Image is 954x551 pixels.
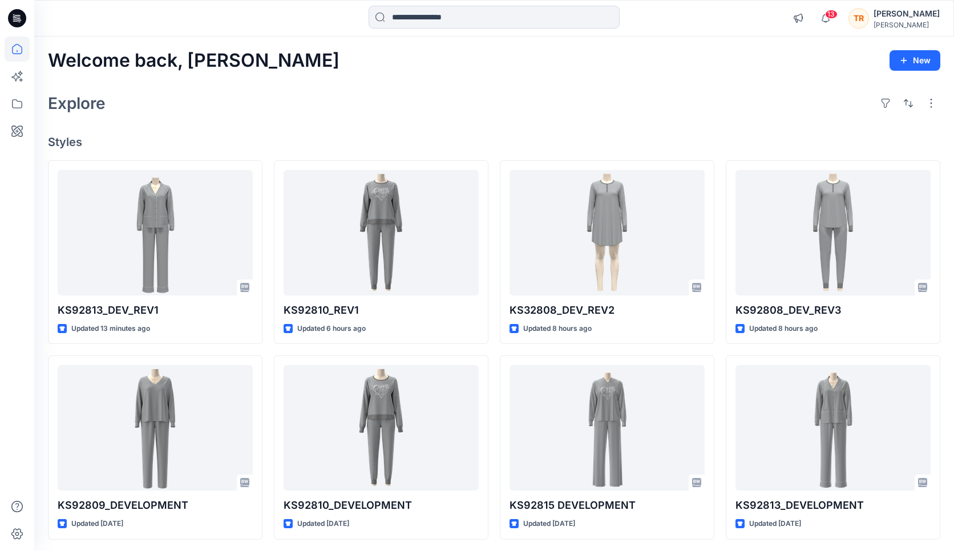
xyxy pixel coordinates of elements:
p: KS92808_DEV_REV3 [735,302,931,318]
a: KS92810_DEVELOPMENT [284,365,479,491]
p: Updated [DATE] [297,518,349,530]
p: Updated [DATE] [71,518,123,530]
div: [PERSON_NAME] [874,21,940,29]
p: Updated 13 minutes ago [71,323,150,335]
p: KS92810_REV1 [284,302,479,318]
p: KS92809_DEVELOPMENT [58,497,253,513]
p: Updated [DATE] [749,518,801,530]
a: KS92808_DEV_REV3 [735,170,931,295]
div: TR [848,8,869,29]
h4: Styles [48,135,940,149]
p: KS92810_DEVELOPMENT [284,497,479,513]
a: KS92810_REV1 [284,170,479,295]
button: New [890,50,940,71]
a: KS92813_DEV_REV1 [58,170,253,295]
p: KS32808_DEV_REV2 [510,302,705,318]
p: Updated 8 hours ago [523,323,592,335]
span: 13 [825,10,838,19]
a: KS92813_DEVELOPMENT [735,365,931,491]
a: KS32808_DEV_REV2 [510,170,705,295]
p: Updated [DATE] [523,518,575,530]
p: Updated 6 hours ago [297,323,366,335]
p: Updated 8 hours ago [749,323,818,335]
a: KS92815 DEVELOPMENT [510,365,705,491]
h2: Explore [48,94,106,112]
p: KS92815 DEVELOPMENT [510,497,705,513]
p: KS92813_DEVELOPMENT [735,497,931,513]
p: KS92813_DEV_REV1 [58,302,253,318]
a: KS92809_DEVELOPMENT [58,365,253,491]
div: [PERSON_NAME] [874,7,940,21]
h2: Welcome back, [PERSON_NAME] [48,50,339,71]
